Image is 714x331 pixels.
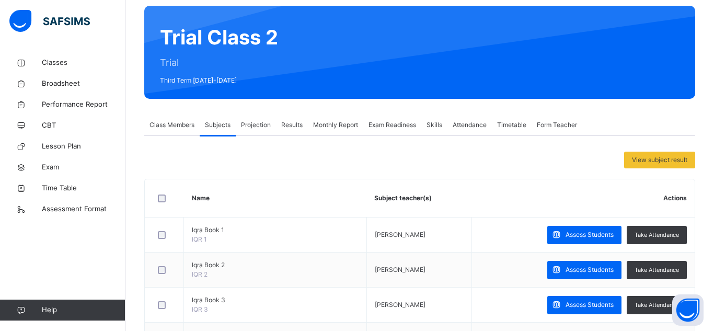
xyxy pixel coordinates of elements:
span: Results [281,120,303,130]
span: Skills [427,120,442,130]
span: Form Teacher [537,120,577,130]
span: Time Table [42,183,125,193]
th: Name [184,179,367,218]
span: Broadsheet [42,78,125,89]
span: IQR 1 [192,235,207,243]
span: Help [42,305,125,315]
span: Take Attendance [635,266,679,275]
span: Lesson Plan [42,141,125,152]
span: CBT [42,120,125,131]
span: Assessment Format [42,204,125,214]
span: Assess Students [566,230,614,239]
span: Classes [42,58,125,68]
span: [PERSON_NAME] [375,301,425,309]
span: [PERSON_NAME] [375,266,425,273]
span: Exam Readiness [368,120,416,130]
th: Subject teacher(s) [366,179,471,218]
span: Take Attendance [635,231,679,239]
button: Open asap [672,294,704,326]
span: View subject result [632,155,687,165]
span: Class Members [149,120,194,130]
span: Attendance [453,120,487,130]
span: Projection [241,120,271,130]
span: IQR 3 [192,305,208,313]
span: Iqra Book 3 [192,295,359,305]
img: safsims [9,10,90,32]
span: [PERSON_NAME] [375,231,425,238]
span: Timetable [497,120,526,130]
span: Iqra Book 2 [192,260,359,270]
th: Actions [471,179,695,218]
span: Performance Report [42,99,125,110]
span: Subjects [205,120,231,130]
span: Iqra Book 1 [192,225,359,235]
span: Assess Students [566,300,614,310]
span: Exam [42,162,125,173]
span: Take Attendance [635,301,679,310]
span: Monthly Report [313,120,358,130]
span: Assess Students [566,265,614,275]
span: IQR 2 [192,270,208,278]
